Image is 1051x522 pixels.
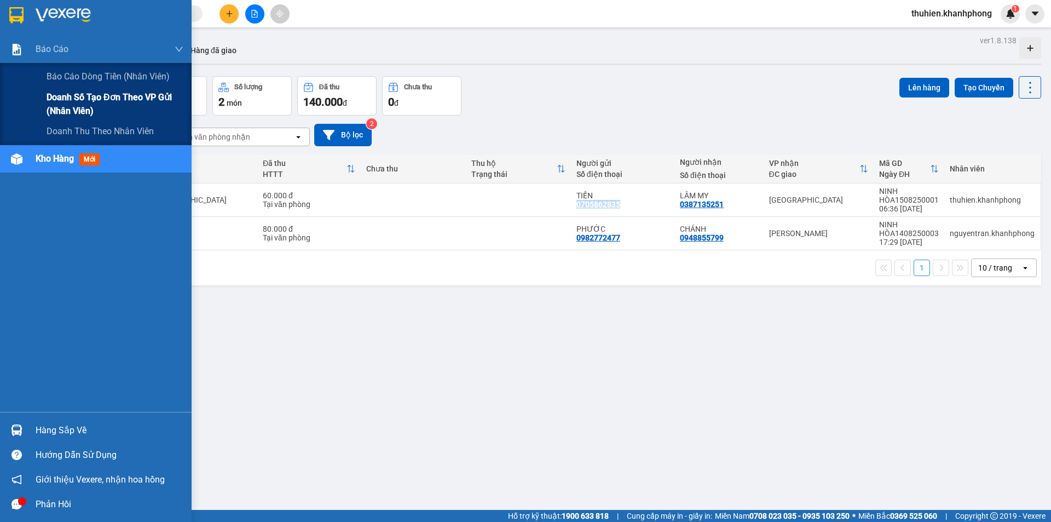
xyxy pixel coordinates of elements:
div: Người nhận [680,158,758,167]
span: question-circle [11,450,22,460]
button: caret-down [1025,4,1044,24]
div: ver 1.8.138 [980,35,1017,47]
span: notification [11,474,22,485]
span: Báo cáo dòng tiền (nhân viên) [47,70,170,83]
div: thuhien.khanhphong [950,196,1035,204]
div: [GEOGRAPHIC_DATA] [769,196,868,204]
div: ĐC giao [769,170,859,179]
img: solution-icon [11,44,22,55]
div: 80.000 đ [263,225,355,233]
div: TIVI [153,229,252,238]
span: plus [226,10,233,18]
img: logo.jpg [14,14,68,68]
span: ⚪️ [852,514,856,518]
span: message [11,499,22,509]
span: Báo cáo [36,42,68,56]
span: file-add [251,10,258,18]
div: Chưa thu [366,164,460,173]
button: Chưa thu0đ [382,76,461,116]
span: 0 [388,95,394,108]
span: aim [276,10,284,18]
button: plus [220,4,239,24]
div: 0948855799 [680,233,724,242]
div: VP nhận [769,159,859,168]
span: món [227,99,242,107]
div: 10 / trang [978,262,1012,273]
div: HTTT [263,170,347,179]
b: BIÊN NHẬN GỬI HÀNG [89,16,123,87]
div: NINH HÒA1408250003 [879,220,939,238]
div: 0387135251 [680,200,724,209]
th: Toggle SortBy [257,154,361,183]
div: Số điện thoại [680,171,758,180]
button: Đã thu140.000đ [297,76,377,116]
span: 140.000 [303,95,343,108]
div: Thu hộ [471,159,557,168]
div: Mã GD [879,159,930,168]
div: 17:29 [DATE] [879,238,939,246]
span: Miền Bắc [858,510,937,522]
img: icon-new-feature [1006,9,1015,19]
div: Tại văn phòng [263,233,355,242]
th: Toggle SortBy [874,154,944,183]
button: 1 [914,260,930,276]
button: Số lượng2món [212,76,292,116]
div: 0982772477 [576,233,620,242]
span: copyright [990,512,998,520]
strong: 0708 023 035 - 0935 103 250 [749,512,850,520]
div: Chưa thu [404,83,432,91]
span: 1 [1013,5,1017,13]
img: logo.jpg [152,14,178,40]
div: CHÁNH [680,225,758,233]
button: Bộ lọc [314,124,372,146]
button: Hàng đã giao [182,37,245,64]
span: down [175,45,183,54]
div: Tạo kho hàng mới [1019,37,1041,59]
div: NINH HÒA1508250001 [879,187,939,204]
div: Phản hồi [36,496,183,513]
div: PHƯỚC [576,225,669,233]
span: đ [343,99,347,107]
div: 60.000 đ [263,191,355,200]
span: Doanh thu theo nhân viên [47,124,154,138]
div: [PERSON_NAME] [769,229,868,238]
div: 06:36 [DATE] [879,204,939,213]
div: Đã thu [263,159,347,168]
div: nguyentran.khanhphong [950,229,1035,238]
svg: open [294,133,303,141]
div: TIẾN [576,191,669,200]
sup: 1 [1012,5,1019,13]
span: | [617,510,619,522]
span: 2 [218,95,224,108]
div: Trạng thái [471,170,557,179]
span: Cung cấp máy in - giấy in: [627,510,712,522]
div: Số điện thoại [576,170,669,179]
button: aim [270,4,290,24]
img: warehouse-icon [11,153,22,165]
sup: 2 [366,118,377,129]
span: mới [79,153,100,165]
div: 0705862835 [576,200,620,209]
span: đ [394,99,399,107]
div: Ghi chú [153,170,252,179]
li: (c) 2017 [125,52,183,66]
span: Miền Nam [715,510,850,522]
strong: 1900 633 818 [562,512,609,520]
button: Lên hàng [899,78,949,97]
span: Kho hàng [36,153,74,164]
th: Toggle SortBy [764,154,874,183]
strong: 0369 525 060 [890,512,937,520]
span: Hỗ trợ kỹ thuật: [508,510,609,522]
img: warehouse-icon [11,425,22,436]
div: Người gửi [576,159,669,168]
div: Nhân viên [950,164,1035,173]
div: Hàng sắp về [36,422,183,439]
div: Đã thu [319,83,339,91]
img: logo-vxr [9,7,24,24]
div: Tại văn phòng [263,200,355,209]
span: Doanh số tạo đơn theo VP gửi (nhân viên) [47,90,183,118]
div: Ngày ĐH [879,170,930,179]
div: Số lượng [234,83,262,91]
span: thuhien.khanhphong [903,7,1001,20]
th: Toggle SortBy [466,154,571,183]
